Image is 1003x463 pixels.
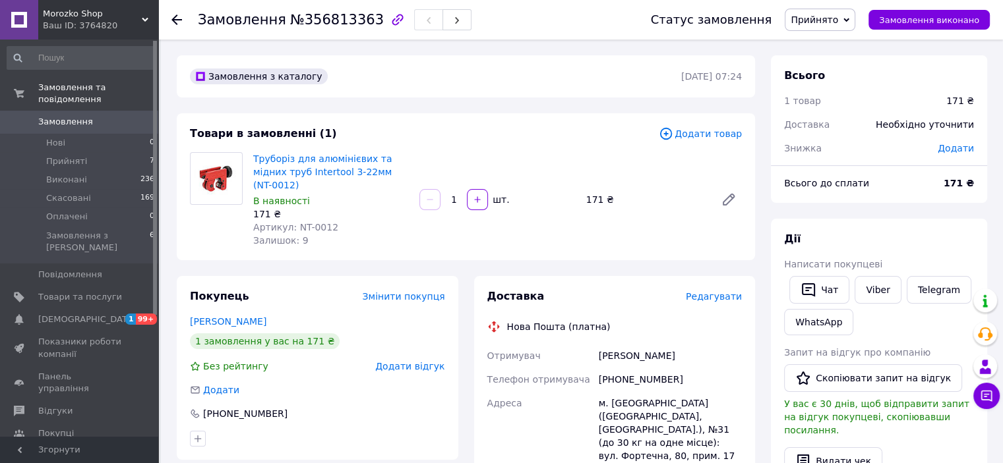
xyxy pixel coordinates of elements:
span: 1 [125,313,136,325]
span: Замовлення [38,116,93,128]
span: 6 [150,230,154,254]
div: Необхідно уточнити [868,110,982,139]
span: Оплачені [46,211,88,223]
span: Запит на відгук про компанію [784,347,930,358]
div: 171 ₴ [946,94,974,107]
button: Скопіювати запит на відгук [784,364,962,392]
a: WhatsApp [784,309,853,335]
span: Замовлення та повідомлення [38,82,158,105]
div: Замовлення з каталогу [190,68,328,84]
span: Залишок: 9 [253,235,309,246]
span: Виконані [46,174,87,186]
span: Скасовані [46,192,91,204]
span: Замовлення виконано [879,15,979,25]
span: Показники роботи компанії [38,336,122,360]
span: Покупці [38,427,74,439]
div: 171 ₴ [253,207,409,221]
span: Знижка [784,143,822,153]
div: [PHONE_NUMBER] [596,368,745,391]
span: Нові [46,137,65,149]
span: Morozko Shop [43,8,142,20]
div: 1 замовлення у вас на 171 ₴ [190,333,340,349]
div: Статус замовлення [651,13,772,26]
span: Дії [784,232,801,245]
span: Адреса [487,398,522,408]
span: 169 [140,192,154,204]
span: 0 [150,137,154,149]
span: №356813363 [290,12,384,28]
span: Додати [938,143,974,153]
span: Всього [784,69,825,82]
span: Редагувати [686,291,742,302]
span: Без рейтингу [203,361,268,371]
span: Додати [203,385,239,395]
span: 0 [150,211,154,223]
div: 171 ₴ [581,190,710,209]
div: Нова Пошта (платна) [504,320,614,333]
button: Чат з покупцем [973,383,1000,409]
span: Відгуки [38,405,73,417]
span: Прийнято [791,14,838,25]
input: Пошук [7,46,156,70]
span: Отримувач [487,350,541,361]
span: Додати товар [659,126,742,141]
span: Телефон отримувача [487,374,590,385]
a: Telegram [907,276,971,304]
div: Повернутися назад [171,13,182,26]
span: Всього до сплати [784,178,869,188]
span: Товари та послуги [38,291,122,303]
span: Доставка [784,119,830,130]
span: 236 [140,174,154,186]
span: Замовлення [198,12,286,28]
span: [DEMOGRAPHIC_DATA] [38,313,136,325]
div: [PHONE_NUMBER] [202,407,289,420]
div: [PERSON_NAME] [596,344,745,368]
span: Доставка [487,290,545,302]
span: Змінити покупця [363,291,445,302]
time: [DATE] 07:24 [681,71,742,82]
span: Написати покупцеві [784,259,882,269]
img: Труборіз для алюмінієвих та мідних труб Intertool 3-22мм (NT-0012) [191,161,242,195]
span: Повідомлення [38,269,102,281]
span: 7 [150,155,154,167]
a: [PERSON_NAME] [190,316,266,327]
span: 99+ [136,313,158,325]
span: У вас є 30 днів, щоб відправити запит на відгук покупцеві, скопіювавши посилання. [784,398,969,435]
span: В наявності [253,196,310,206]
span: Покупець [190,290,249,302]
a: Viber [855,276,901,304]
span: Прийняті [46,155,87,167]
div: шт. [489,193,510,206]
span: Товари в замовленні (1) [190,127,337,140]
div: Ваш ID: 3764820 [43,20,158,32]
b: 171 ₴ [944,178,974,188]
span: Артикул: NT-0012 [253,222,338,232]
button: Замовлення виконано [868,10,990,30]
span: Панель управління [38,371,122,395]
span: 1 товар [784,95,821,106]
span: Додати відгук [375,361,444,371]
span: Замовлення з [PERSON_NAME] [46,230,150,254]
a: Редагувати [715,186,742,213]
a: Труборіз для алюмінієвих та мідних труб Intertool 3-22мм (NT-0012) [253,153,392,190]
button: Чат [789,276,849,304]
